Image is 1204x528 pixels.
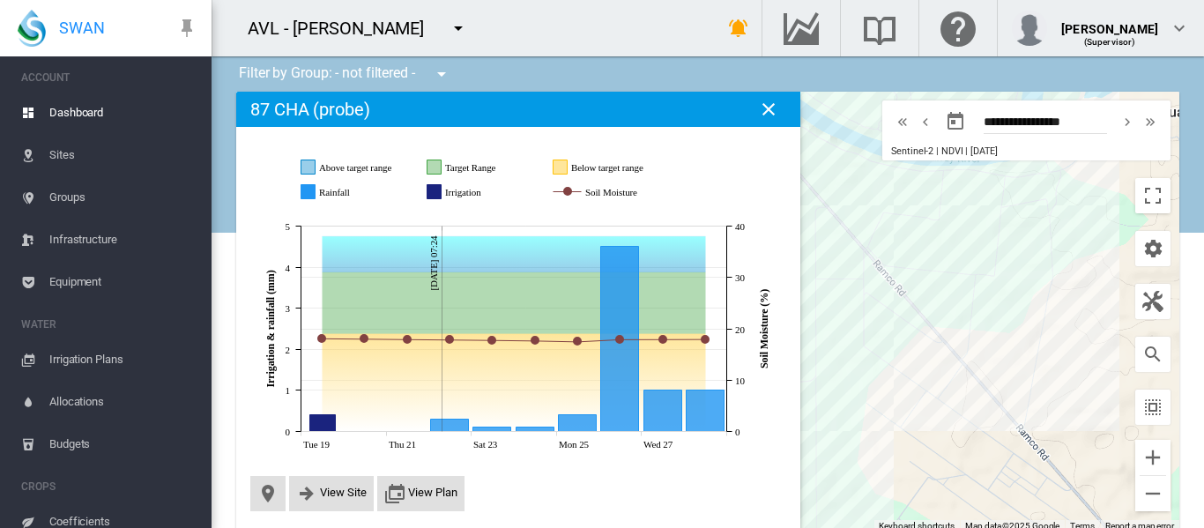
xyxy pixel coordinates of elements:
[858,18,901,39] md-icon: Search the knowledge base
[559,415,597,432] g: Rainfall Aug 25, 2025 0.4
[531,337,539,344] circle: Soil Moisture Aug 24, 2025 17.619835383803924
[176,18,197,39] md-icon: icon-pin
[554,184,675,200] g: Soil Moisture
[758,99,779,120] md-icon: icon-close
[728,18,749,39] md-icon: icon-bell-ring
[559,439,590,450] tspan: Mon 25
[1116,111,1139,132] button: icon-chevron-right
[488,337,495,344] circle: Soil Moisture Aug 23, 2025 17.728610383803925
[286,385,290,396] tspan: 1
[751,92,786,127] button: Close
[1135,440,1171,475] button: Zoom in
[448,18,469,39] md-icon: icon-menu-down
[296,483,367,504] button: icon-arrow-right-bold View Site
[1135,390,1171,425] button: icon-select-all
[384,483,457,504] button: icon-calendar-multiple View Plan
[408,486,457,499] span: View Plan
[257,483,279,504] button: icon-map-marker
[301,184,409,200] g: Rainfall
[286,345,290,355] tspan: 2
[644,390,682,432] g: Rainfall Aug 27, 2025 1
[226,56,465,92] div: Filter by Group: - not filtered -
[891,145,962,157] span: Sentinel-2 | NDVI
[248,16,440,41] div: AVL - [PERSON_NAME]
[250,99,370,120] h2: 87 CHA (probe)
[286,221,291,232] tspan: 5
[758,289,770,368] tspan: Soil Moisture (%)
[286,263,291,273] tspan: 4
[473,428,511,432] g: Rainfall Aug 23, 2025 0.1
[286,303,291,314] tspan: 3
[938,104,973,139] button: md-calendar
[1118,111,1137,132] md-icon: icon-chevron-right
[427,160,535,175] g: Target Range
[1135,231,1171,266] button: icon-cog
[601,247,639,432] g: Rainfall Aug 26, 2025 4.5
[893,111,912,132] md-icon: icon-chevron-double-left
[780,18,822,39] md-icon: Go to the Data Hub
[424,56,459,92] button: icon-menu-down
[735,427,740,437] tspan: 0
[1135,476,1171,511] button: Zoom out
[310,415,336,432] g: Irrigation Aug 19, 2025 0.4
[264,270,277,387] tspan: Irrigation & rainfall (mm)
[286,427,291,437] tspan: 0
[1135,178,1171,213] button: Toggle fullscreen view
[49,92,197,134] span: Dashboard
[643,439,673,450] tspan: Wed 27
[389,439,416,450] tspan: Thu 21
[616,336,623,343] circle: Soil Moisture Aug 26, 2025 17.877085383803923
[49,381,197,423] span: Allocations
[735,324,745,335] tspan: 20
[721,11,756,46] button: icon-bell-ring
[916,111,935,132] md-icon: icon-chevron-left
[473,439,498,450] tspan: Sat 23
[1142,344,1163,365] md-icon: icon-magnify
[384,483,405,504] md-icon: icon-calendar-multiple
[320,486,367,499] span: View Site
[735,272,745,283] tspan: 30
[554,160,661,175] g: Below target range
[702,336,709,343] circle: Soil Moisture Aug 28, 2025 17.913935383803924
[574,338,581,345] circle: Soil Moisture Aug 25, 2025 17.44525205047059
[21,310,197,338] span: WATER
[21,63,197,92] span: ACCOUNT
[446,336,453,343] circle: Soil Moisture Aug 22, 2025 17.811660383803925
[303,439,330,450] tspan: Tue 19
[296,483,317,504] md-icon: icon-arrow-right-bold
[49,134,197,176] span: Sites
[49,176,197,219] span: Groups
[735,221,745,232] tspan: 40
[914,111,937,132] button: icon-chevron-left
[1084,37,1136,47] span: (Supervisor)
[49,261,197,303] span: Equipment
[59,17,105,39] span: SWAN
[431,63,452,85] md-icon: icon-menu-down
[1142,397,1163,418] md-icon: icon-select-all
[1012,11,1047,46] img: profile.jpg
[49,219,197,261] span: Infrastructure
[301,160,409,175] g: Above target range
[735,376,745,386] tspan: 10
[517,428,554,432] g: Rainfall Aug 24, 2025 0.1
[18,10,46,47] img: SWAN-Landscape-Logo-Colour-drop.png
[1141,111,1160,132] md-icon: icon-chevron-double-right
[1061,13,1158,31] div: [PERSON_NAME]
[1139,111,1162,132] button: icon-chevron-double-right
[431,420,469,432] g: Rainfall Aug 22, 2025 0.3
[1142,238,1163,259] md-icon: icon-cog
[1169,18,1190,39] md-icon: icon-chevron-down
[687,390,725,432] g: Rainfall Aug 28, 2025 1
[427,184,535,200] g: Irrigation
[49,338,197,381] span: Irrigation Plans
[49,423,197,465] span: Budgets
[891,111,914,132] button: icon-chevron-double-left
[21,472,197,501] span: CROPS
[318,335,325,342] circle: Soil Moisture Aug 19, 2025 18.05680786995484
[1135,337,1171,372] button: icon-magnify
[360,335,368,342] circle: Soil Moisture Aug 20, 2025 17.975081489015324
[659,336,666,343] circle: Soil Moisture Aug 27, 2025 17.888160383803925
[428,235,439,291] tspan: [DATE] 07:24
[937,18,979,39] md-icon: Click here for help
